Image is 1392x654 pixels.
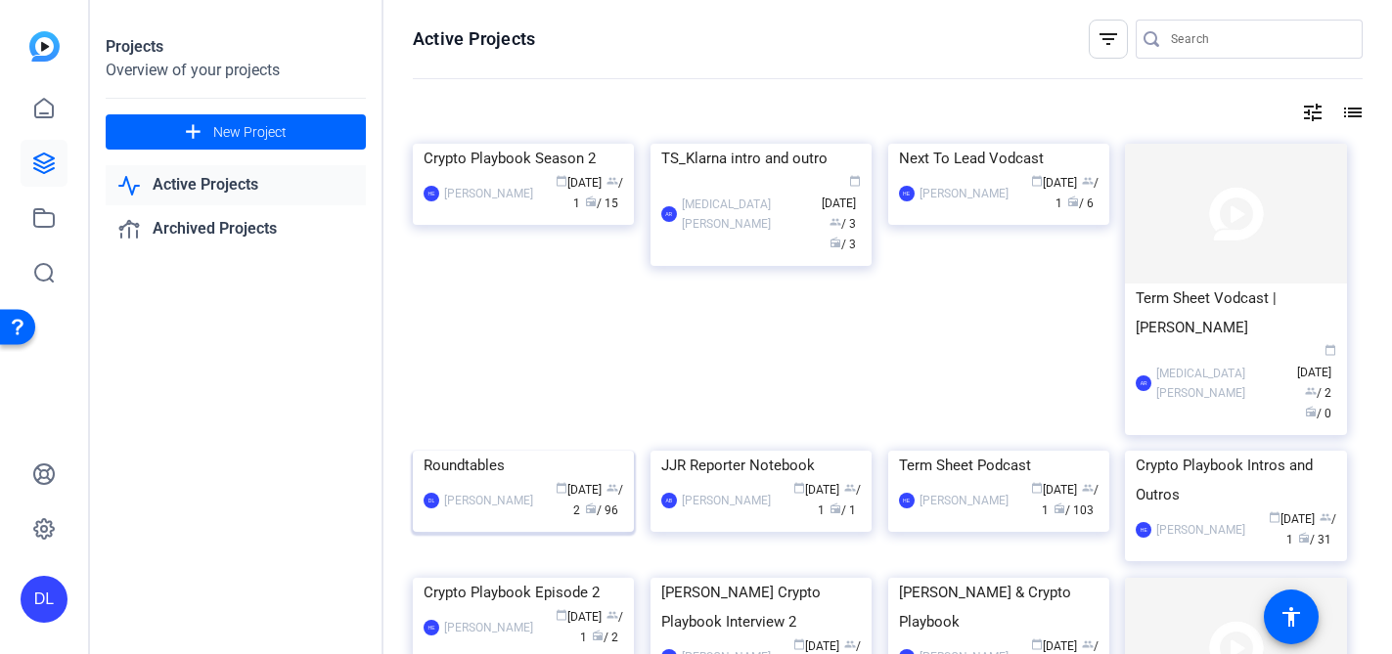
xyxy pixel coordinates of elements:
[661,144,861,173] div: TS_Klarna intro and outro
[606,175,618,187] span: group
[106,209,366,249] a: Archived Projects
[899,144,1099,173] div: Next To Lead Vodcast
[682,195,812,234] div: [MEDICAL_DATA][PERSON_NAME]
[830,216,841,228] span: group
[106,165,366,205] a: Active Projects
[830,217,856,231] span: / 3
[1301,101,1325,124] mat-icon: tune
[444,184,533,203] div: [PERSON_NAME]
[793,638,805,650] span: calendar_today
[1054,502,1065,514] span: radio
[899,186,915,201] div: HE
[585,196,618,210] span: / 15
[556,610,602,624] span: [DATE]
[1298,532,1310,544] span: radio
[213,122,287,143] span: New Project
[1298,533,1331,546] span: / 31
[830,502,841,514] span: radio
[606,482,618,494] span: group
[106,59,366,82] div: Overview of your projects
[585,196,597,207] span: radio
[1067,196,1079,207] span: radio
[106,114,366,150] button: New Project
[424,144,623,173] div: Crypto Playbook Season 2
[1305,407,1331,420] span: / 0
[556,176,602,190] span: [DATE]
[1054,503,1094,517] span: / 103
[793,639,839,653] span: [DATE]
[413,27,535,51] h1: Active Projects
[1031,483,1077,497] span: [DATE]
[1305,406,1317,417] span: radio
[793,483,839,497] span: [DATE]
[1171,27,1347,51] input: Search
[1082,638,1094,650] span: group
[444,491,533,510] div: [PERSON_NAME]
[844,638,856,650] span: group
[592,631,618,644] span: / 2
[106,35,366,59] div: Projects
[424,186,439,201] div: HE
[661,493,677,508] div: AB
[1136,522,1151,538] div: HE
[1297,345,1336,379] span: [DATE]
[444,618,533,637] div: [PERSON_NAME]
[556,609,567,621] span: calendar_today
[606,609,618,621] span: group
[21,576,67,623] div: DL
[585,503,618,517] span: / 96
[1097,27,1120,51] mat-icon: filter_list
[181,120,205,145] mat-icon: add
[661,451,861,480] div: JJR Reporter Notebook
[1031,176,1077,190] span: [DATE]
[1156,364,1286,403] div: [MEDICAL_DATA][PERSON_NAME]
[1031,639,1077,653] span: [DATE]
[899,578,1099,636] div: [PERSON_NAME] & Crypto Playbook
[1136,375,1151,391] div: AR
[920,184,1009,203] div: [PERSON_NAME]
[1339,101,1363,124] mat-icon: list
[1280,605,1303,629] mat-icon: accessibility
[1305,385,1317,397] span: group
[29,31,60,62] img: blue-gradient.svg
[844,482,856,494] span: group
[1305,386,1331,400] span: / 2
[849,175,861,187] span: calendar_today
[920,491,1009,510] div: [PERSON_NAME]
[585,502,597,514] span: radio
[1325,344,1336,356] span: calendar_today
[682,491,771,510] div: [PERSON_NAME]
[556,483,602,497] span: [DATE]
[661,206,677,222] div: AR
[830,238,856,251] span: / 3
[1082,175,1094,187] span: group
[1320,511,1331,523] span: group
[899,451,1099,480] div: Term Sheet Podcast
[793,482,805,494] span: calendar_today
[424,620,439,635] div: HE
[424,493,439,508] div: DL
[1136,283,1335,342] div: Term Sheet Vodcast | [PERSON_NAME]
[1136,451,1335,509] div: Crypto Playbook Intros and Outros
[1067,196,1094,210] span: / 6
[592,630,604,641] span: radio
[1082,482,1094,494] span: group
[424,578,623,607] div: Crypto Playbook Episode 2
[556,175,567,187] span: calendar_today
[1031,175,1043,187] span: calendar_today
[580,610,623,644] span: / 1
[1156,520,1245,540] div: [PERSON_NAME]
[1269,512,1315,526] span: [DATE]
[661,578,861,636] div: [PERSON_NAME] Crypto Playbook Interview 2
[830,237,841,248] span: radio
[1031,638,1043,650] span: calendar_today
[1031,482,1043,494] span: calendar_today
[556,482,567,494] span: calendar_today
[830,503,856,517] span: / 1
[899,493,915,508] div: HE
[424,451,623,480] div: Roundtables
[1269,511,1280,523] span: calendar_today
